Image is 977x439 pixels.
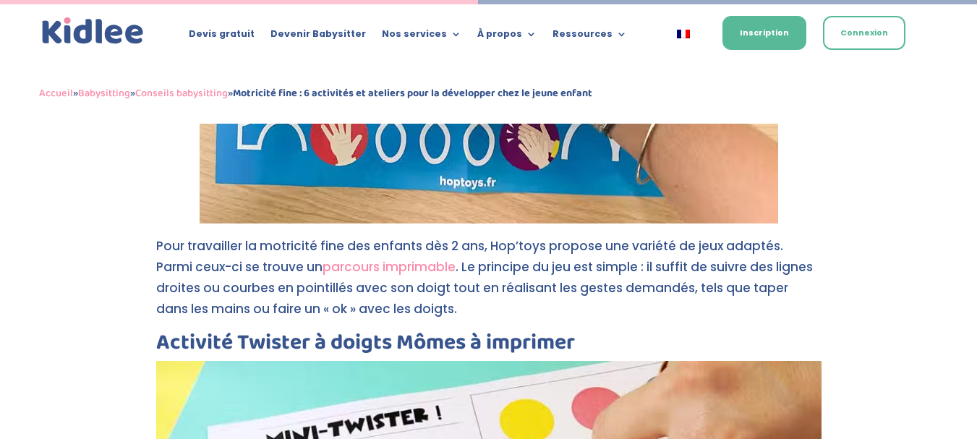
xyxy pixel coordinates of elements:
strong: Motricité fine : 6 activités et ateliers pour la développer chez le jeune enfant [233,85,592,102]
img: Français [677,30,690,38]
a: Nos services [382,29,461,45]
span: » » » [39,85,592,102]
h2: Activité Twister à doigts Mômes à imprimer [156,332,822,361]
a: Kidlee Logo [39,14,147,48]
a: Conseils babysitting [135,85,228,102]
a: Ressources [553,29,627,45]
a: Babysitting [78,85,130,102]
a: Inscription [722,16,806,50]
a: À propos [477,29,537,45]
a: Devis gratuit [189,29,255,45]
a: Devenir Babysitter [270,29,366,45]
a: parcours imprimable [323,258,456,276]
a: Accueil [39,85,73,102]
a: Connexion [823,16,905,50]
img: logo_kidlee_bleu [39,14,147,48]
p: Pour travailler la motricité fine des enfants dès 2 ans, Hop’toys propose une variété de jeux ada... [156,236,822,332]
